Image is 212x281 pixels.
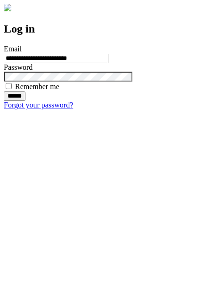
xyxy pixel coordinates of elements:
[4,63,33,71] label: Password
[4,101,73,109] a: Forgot your password?
[4,4,11,11] img: logo-4e3dc11c47720685a147b03b5a06dd966a58ff35d612b21f08c02c0306f2b779.png
[4,45,22,53] label: Email
[15,83,59,91] label: Remember me
[4,23,208,35] h2: Log in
